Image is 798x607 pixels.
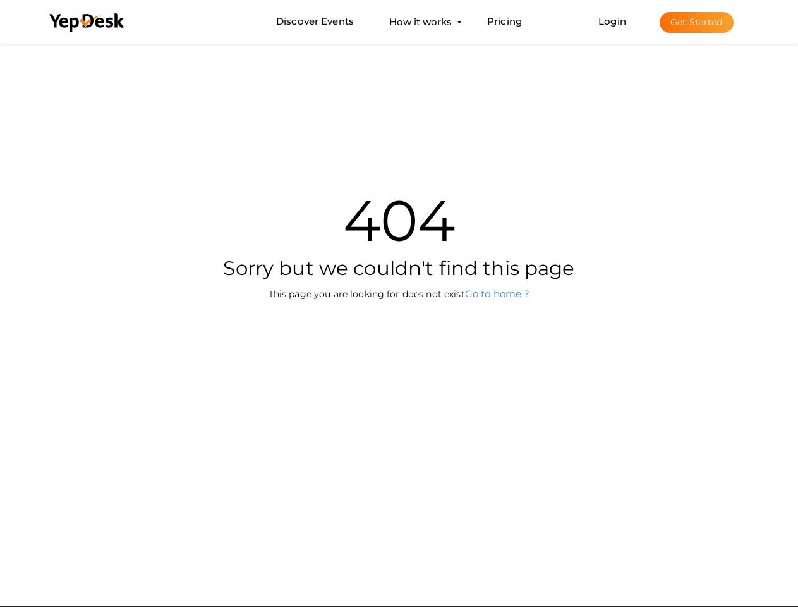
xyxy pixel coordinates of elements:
[487,10,522,34] a: Pricing
[465,288,530,300] a: Go to home ?
[276,10,354,34] a: Discover Events
[660,12,734,33] button: Get Started
[39,287,759,300] p: This page you are looking for does not exist
[39,255,759,281] h2: Sorry but we couldn't find this page
[598,15,626,27] a: Login
[39,192,759,249] h1: 404
[385,10,456,34] button: How it works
